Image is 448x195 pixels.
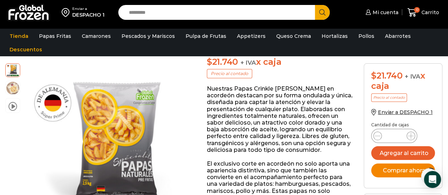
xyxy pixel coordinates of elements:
[364,5,398,19] a: Mi cuenta
[318,29,351,43] a: Hortalizas
[371,9,398,16] span: Mi cuenta
[371,71,435,91] div: x caja
[371,93,407,102] p: Precio al contado
[240,59,256,66] span: + IVA
[6,29,32,43] a: Tienda
[62,6,72,18] img: address-field-icon.svg
[381,29,414,43] a: Abarrotes
[387,131,401,141] input: Product quantity
[378,109,432,115] span: Enviar a DESPACHO 1
[207,85,353,153] p: Nuestras Papas Crinkle [PERSON_NAME] en acordeón destacan por su forma ondulada y única, diseñada...
[78,29,114,43] a: Camarones
[72,6,104,11] div: Enviar a
[6,63,20,77] span: papas-crinkles
[315,5,330,20] button: Search button
[355,29,378,43] a: Pollos
[207,57,212,67] span: $
[207,69,252,78] p: Precio al contado
[207,57,238,67] bdi: 21.740
[182,29,230,43] a: Pulpa de Frutas
[233,29,269,43] a: Appetizers
[371,146,435,160] button: Agregar al carrito
[207,57,353,67] p: x caja
[424,171,441,188] div: Open Intercom Messenger
[371,122,435,127] p: Cantidad de cajas
[420,9,439,16] span: Carrito
[405,73,420,80] span: + IVA
[35,29,75,43] a: Papas Fritas
[6,81,20,95] span: fto1
[371,109,432,115] a: Enviar a DESPACHO 1
[371,70,376,81] span: $
[273,29,314,43] a: Queso Crema
[6,43,46,56] a: Descuentos
[414,7,420,13] span: 0
[406,4,441,21] a: 0 Carrito
[118,29,178,43] a: Pescados y Mariscos
[371,70,402,81] bdi: 21.740
[371,164,435,177] button: Comprar ahora
[72,11,104,18] div: DESPACHO 1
